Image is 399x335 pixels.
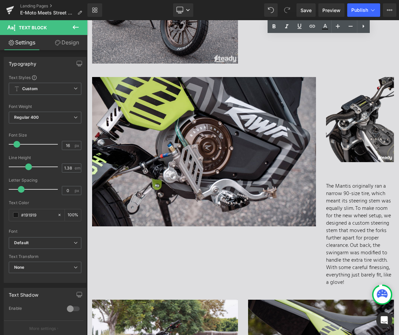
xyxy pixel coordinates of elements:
[9,133,81,138] div: Font Size
[318,3,345,17] a: Preview
[9,306,60,313] div: Enable
[322,7,341,14] span: Preview
[264,3,278,17] button: Undo
[9,200,81,205] div: Text Color
[9,229,81,234] div: Font
[9,155,81,160] div: Line Height
[9,104,81,109] div: Font Weight
[87,3,102,17] a: New Library
[347,3,380,17] button: Publish
[280,3,294,17] button: Redo
[301,7,312,14] span: Save
[9,178,81,183] div: Letter Spacing
[29,326,56,332] p: More settings
[20,10,75,15] span: E-Moto Meets Street Tracker - Rawrr Factory Race Work FAT TRACKER Concept
[9,288,38,298] div: Text Shadow
[75,143,80,148] span: px
[22,86,38,92] b: Custom
[239,142,307,266] div: The Mantis originally ran a narrow 90-size tire, which meant its steering stem was equally slim. ...
[383,3,396,17] button: More
[376,312,392,328] div: Open Intercom Messenger
[19,25,47,30] span: Text Block
[351,7,368,13] span: Publish
[9,57,36,67] div: Typography
[20,3,87,9] a: Landing Pages
[75,188,80,193] span: px
[45,35,89,50] a: Design
[65,209,81,221] div: %
[9,254,81,259] div: Text Transform
[14,240,29,246] i: Default
[9,75,81,80] div: Text Styles
[75,166,80,170] span: em
[14,265,25,270] b: None
[21,211,54,219] input: Color
[14,115,39,120] b: Regular 400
